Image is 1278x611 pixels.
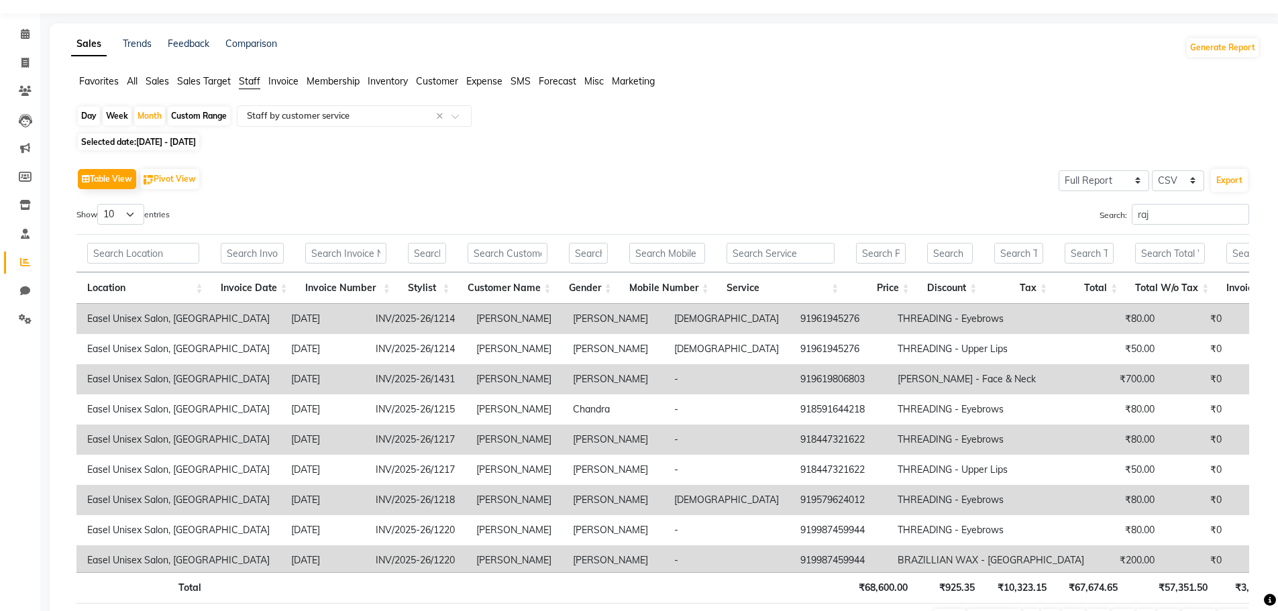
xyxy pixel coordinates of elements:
label: Search: [1100,204,1249,225]
td: INV/2025-26/1215 [365,394,466,425]
td: ₹0 [1165,394,1232,425]
td: THREADING - Eyebrows [887,394,1095,425]
td: [PERSON_NAME] [466,304,562,334]
td: ₹50.00 [1095,455,1165,485]
a: Trends [123,38,152,50]
td: ₹50.00 [1095,334,1165,364]
input: Search Total W/o Tax [1135,243,1205,264]
button: Table View [78,169,136,189]
input: Search Stylist [408,243,446,264]
td: THREADING - Eyebrows [887,304,1095,334]
div: Custom Range [168,107,230,125]
td: [PERSON_NAME] - Face & Neck [887,364,1095,394]
td: 919579624012 [790,485,887,515]
td: [PERSON_NAME] [466,394,562,425]
th: Total: activate to sort column ascending [1054,272,1124,304]
span: Sales Target [177,75,231,87]
input: Search Gender [569,243,608,264]
td: [DATE] [280,515,365,545]
input: Search Customer Name [468,243,547,264]
span: Expense [466,75,502,87]
td: INV/2025-26/1431 [365,364,466,394]
td: ₹0 [1165,334,1232,364]
td: ₹0 [1165,485,1232,515]
button: Generate Report [1187,38,1259,57]
th: Tax: activate to sort column ascending [983,272,1054,304]
th: ₹68,600.00 [847,572,918,604]
td: [DATE] [280,364,365,394]
th: Customer Name: activate to sort column ascending [457,272,558,304]
th: Mobile Number: activate to sort column ascending [619,272,716,304]
div: Day [78,107,100,125]
td: 918447321622 [790,455,887,485]
td: INV/2025-26/1217 [365,455,466,485]
td: [PERSON_NAME] [562,545,663,575]
span: Forecast [539,75,576,87]
td: ₹80.00 [1095,515,1165,545]
td: [DATE] [280,334,365,364]
td: [PERSON_NAME] [562,304,663,334]
input: Search Mobile Number [629,243,705,264]
td: ₹0 [1165,364,1232,394]
select: Showentries [97,204,144,225]
td: [PERSON_NAME] [562,364,663,394]
td: 919987459944 [790,545,887,575]
td: Easel Unisex Salon, [GEOGRAPHIC_DATA] [76,455,280,485]
td: [DEMOGRAPHIC_DATA] [663,485,790,515]
th: ₹57,351.50 [1128,572,1218,604]
td: Easel Unisex Salon, [GEOGRAPHIC_DATA] [76,304,280,334]
td: ₹200.00 [1095,545,1165,575]
span: SMS [511,75,531,87]
th: Service: activate to sort column ascending [716,272,846,304]
th: Invoice Date: activate to sort column ascending [210,272,295,304]
td: - [663,394,790,425]
td: ₹0 [1165,515,1232,545]
div: Month [134,107,165,125]
span: Marketing [612,75,655,87]
td: ₹0 [1165,304,1232,334]
a: Feedback [168,38,209,50]
td: - [663,545,790,575]
input: Search: [1132,204,1249,225]
td: ₹0 [1165,425,1232,455]
input: Search Invoice Number [305,243,386,264]
a: Sales [71,32,107,56]
td: - [663,455,790,485]
th: Location: activate to sort column ascending [76,272,210,304]
td: Easel Unisex Salon, [GEOGRAPHIC_DATA] [76,364,280,394]
span: Staff [239,75,260,87]
td: ₹0 [1165,455,1232,485]
td: INV/2025-26/1220 [365,515,466,545]
div: Week [103,107,131,125]
th: ₹10,323.15 [986,572,1057,604]
th: Discount: activate to sort column ascending [916,272,984,304]
td: INV/2025-26/1218 [365,485,466,515]
td: BRAZILLIAN WAX - [GEOGRAPHIC_DATA] [887,545,1095,575]
td: ₹80.00 [1095,425,1165,455]
a: Comparison [225,38,277,50]
span: Invoice [268,75,299,87]
td: 918447321622 [790,425,887,455]
td: [PERSON_NAME] [466,364,562,394]
th: Total [76,572,212,604]
span: Clear all [436,109,447,123]
input: Search Discount [927,243,973,264]
td: INV/2025-26/1214 [365,304,466,334]
input: Search Tax [994,243,1043,264]
th: Stylist: activate to sort column ascending [397,272,457,304]
td: INV/2025-26/1214 [365,334,466,364]
td: Easel Unisex Salon, [GEOGRAPHIC_DATA] [76,394,280,425]
td: ₹80.00 [1095,485,1165,515]
img: pivot.png [144,175,154,185]
span: [DATE] - [DATE] [136,137,196,147]
td: [PERSON_NAME] [562,485,663,515]
td: [PERSON_NAME] [562,334,663,364]
td: 919619806803 [790,364,887,394]
td: Chandra [562,394,663,425]
span: Customer [416,75,458,87]
td: Easel Unisex Salon, [GEOGRAPHIC_DATA] [76,545,280,575]
td: 91961945276 [790,334,887,364]
th: ₹67,674.65 [1057,572,1128,604]
td: [PERSON_NAME] [562,515,663,545]
span: Membership [307,75,360,87]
